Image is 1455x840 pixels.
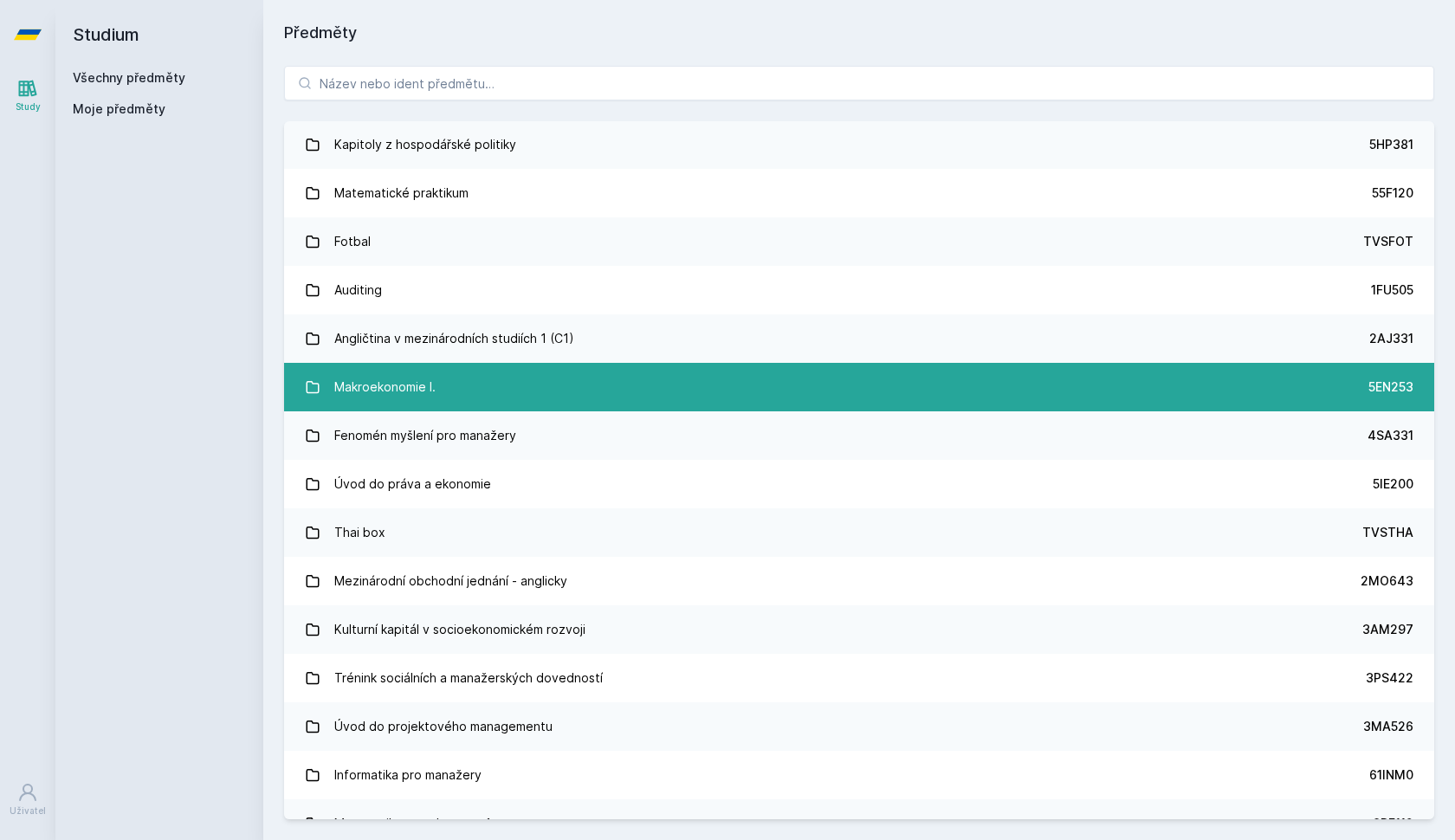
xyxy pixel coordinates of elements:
[1363,718,1413,735] div: 3MA526
[334,418,516,453] div: Fenomén myšlení pro manažery
[284,460,1434,508] a: Úvod do práva a ekonomie 5IE200
[334,758,482,792] div: Informatika pro manažery
[334,515,385,550] div: Thai box
[334,273,382,307] div: Auditing
[1369,330,1413,347] div: 2AJ331
[284,605,1434,654] a: Kulturní kapitál v socioekonomickém rozvoji 3AM297
[284,702,1434,751] a: Úvod do projektového managementu 3MA526
[334,224,371,259] div: Fotbal
[334,661,603,695] div: Trénink sociálních a manažerských dovedností
[334,467,491,501] div: Úvod do práva a ekonomie
[3,69,52,122] a: Study
[1362,524,1413,541] div: TVSTHA
[1363,233,1413,250] div: TVSFOT
[334,370,436,404] div: Makroekonomie I.
[284,66,1434,100] input: Název nebo ident předmětu…
[284,217,1434,266] a: Fotbal TVSFOT
[1368,427,1413,444] div: 4SA331
[73,100,165,118] span: Moje předměty
[1373,815,1413,832] div: 3BE112
[1362,621,1413,638] div: 3AM297
[334,321,574,356] div: Angličtina v mezinárodních studiích 1 (C1)
[284,169,1434,217] a: Matematické praktikum 55F120
[334,709,553,744] div: Úvod do projektového managementu
[334,612,585,647] div: Kulturní kapitál v socioekonomickém rozvoji
[1369,136,1413,153] div: 5HP381
[284,314,1434,363] a: Angličtina v mezinárodních studiích 1 (C1) 2AJ331
[284,120,1434,169] a: Kapitoly z hospodářské politiky 5HP381
[284,266,1434,314] a: Auditing 1FU505
[334,564,567,598] div: Mezinárodní obchodní jednání - anglicky
[1373,475,1413,493] div: 5IE200
[1361,572,1413,590] div: 2MO643
[284,557,1434,605] a: Mezinárodní obchodní jednání - anglicky 2MO643
[284,363,1434,411] a: Makroekonomie I. 5EN253
[284,508,1434,557] a: Thai box TVSTHA
[1369,766,1413,784] div: 61INM0
[1372,184,1413,202] div: 55F120
[334,176,469,210] div: Matematické praktikum
[284,751,1434,799] a: Informatika pro manažery 61INM0
[284,654,1434,702] a: Trénink sociálních a manažerských dovedností 3PS422
[73,70,185,85] a: Všechny předměty
[1366,669,1413,687] div: 3PS422
[1371,281,1413,299] div: 1FU505
[1368,378,1413,396] div: 5EN253
[10,804,46,817] div: Uživatel
[284,21,1434,45] h1: Předměty
[3,773,52,826] a: Uživatel
[284,411,1434,460] a: Fenomén myšlení pro manažery 4SA331
[334,127,516,162] div: Kapitoly z hospodářské politiky
[16,100,41,113] div: Study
